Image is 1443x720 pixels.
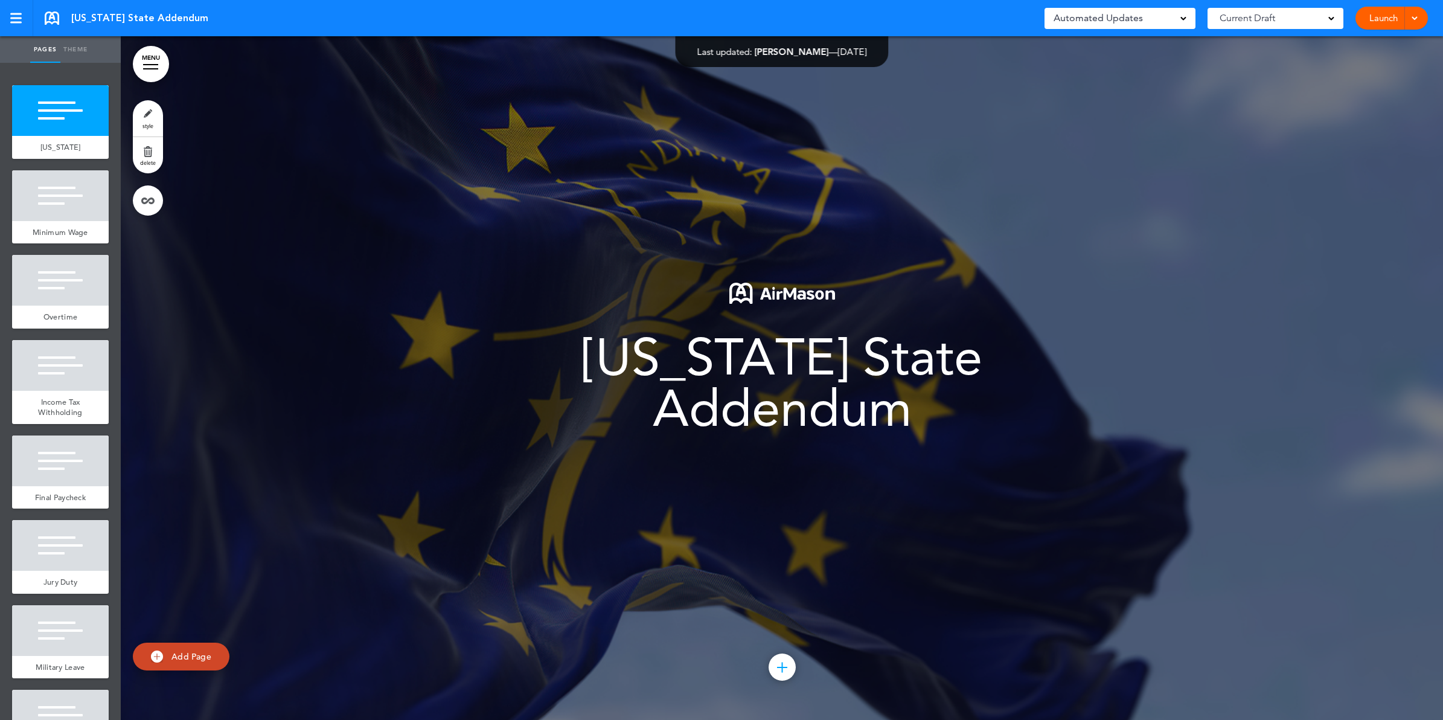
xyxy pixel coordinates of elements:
a: Add Page [133,643,229,671]
a: Launch [1365,7,1403,30]
a: Pages [30,36,60,63]
a: Income Tax Withholding [12,391,109,424]
img: 1722553576973-Airmason_logo_White.png [729,283,835,304]
span: Final Paycheck [35,492,86,503]
span: [US_STATE] State Addendum [582,327,982,439]
span: Add Page [171,651,211,662]
a: style [133,100,163,137]
span: [DATE] [838,46,867,57]
span: [US_STATE] State Addendum [71,11,208,25]
a: Final Paycheck [12,486,109,509]
span: delete [140,159,156,166]
a: [US_STATE] [12,136,109,159]
a: delete [133,137,163,173]
img: add.svg [151,651,163,663]
a: Minimum Wage [12,221,109,244]
span: [PERSON_NAME] [755,46,829,57]
div: — [697,47,867,56]
span: style [142,122,153,129]
a: Theme [60,36,91,63]
span: Current Draft [1220,10,1275,27]
span: [US_STATE] [40,142,81,152]
span: Income Tax Withholding [38,397,82,418]
span: Jury Duty [43,577,78,587]
span: Minimum Wage [33,227,88,237]
a: Military Leave [12,656,109,679]
span: Last updated: [697,46,752,57]
a: MENU [133,46,169,82]
span: Military Leave [36,662,85,672]
a: Overtime [12,306,109,329]
span: Overtime [43,312,77,322]
a: Jury Duty [12,571,109,594]
span: Automated Updates [1054,10,1143,27]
